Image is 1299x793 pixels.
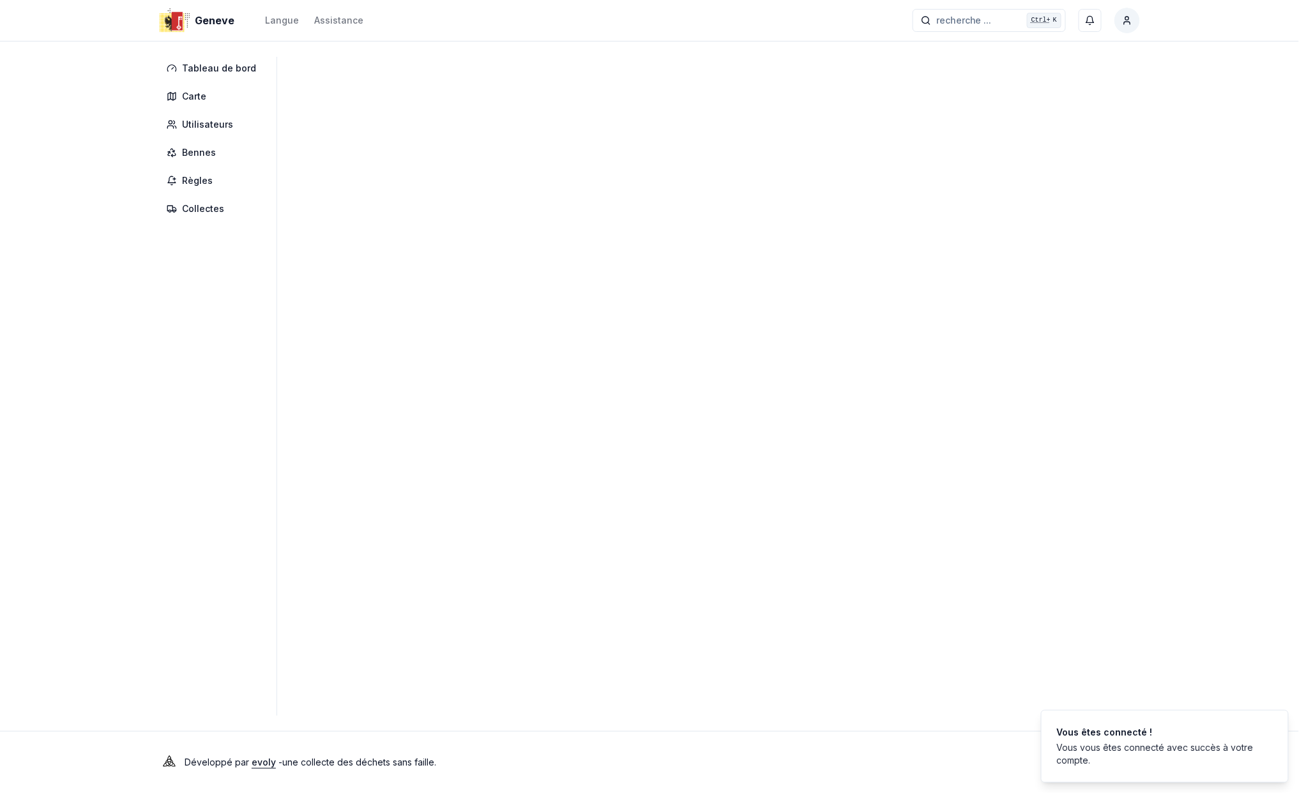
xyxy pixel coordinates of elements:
button: Langue [265,13,299,28]
a: Règles [159,169,269,192]
span: Bennes [182,146,216,159]
a: Geneve [159,13,239,28]
span: Règles [182,174,213,187]
span: Utilisateurs [182,118,233,131]
div: Vous vous êtes connecté avec succès à votre compte. [1057,741,1268,767]
a: Utilisateurs [159,113,269,136]
a: Collectes [159,197,269,220]
span: Carte [182,90,206,103]
span: Collectes [182,202,224,215]
div: Vous êtes connecté ! [1057,726,1268,739]
img: Geneve Logo [159,5,190,36]
span: Geneve [195,13,234,28]
img: Evoly Logo [159,752,179,773]
div: Langue [265,14,299,27]
a: Assistance [314,13,363,28]
span: recherche ... [936,14,992,27]
a: Tableau de bord [159,57,269,80]
a: evoly [252,757,276,767]
button: recherche ...Ctrl+K [913,9,1066,32]
span: Tableau de bord [182,62,256,75]
p: Développé par - une collecte des déchets sans faille . [185,753,436,771]
a: Carte [159,85,269,108]
a: Bennes [159,141,269,164]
